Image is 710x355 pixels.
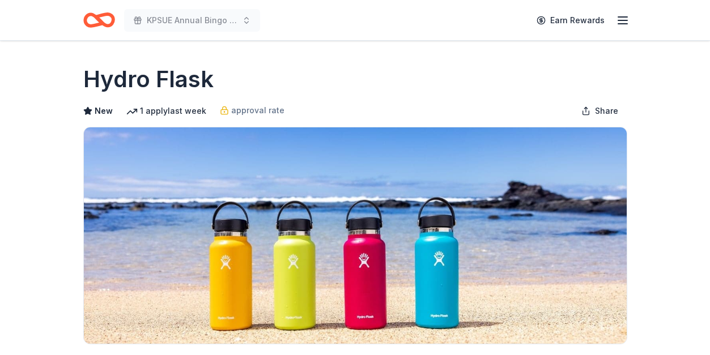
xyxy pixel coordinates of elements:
[147,14,237,27] span: KPSUE Annual Bingo Night
[530,10,611,31] a: Earn Rewards
[84,127,627,344] img: Image for Hydro Flask
[83,63,214,95] h1: Hydro Flask
[572,100,627,122] button: Share
[124,9,260,32] button: KPSUE Annual Bingo Night
[231,104,284,117] span: approval rate
[126,104,206,118] div: 1 apply last week
[95,104,113,118] span: New
[83,7,115,33] a: Home
[220,104,284,117] a: approval rate
[595,104,618,118] span: Share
